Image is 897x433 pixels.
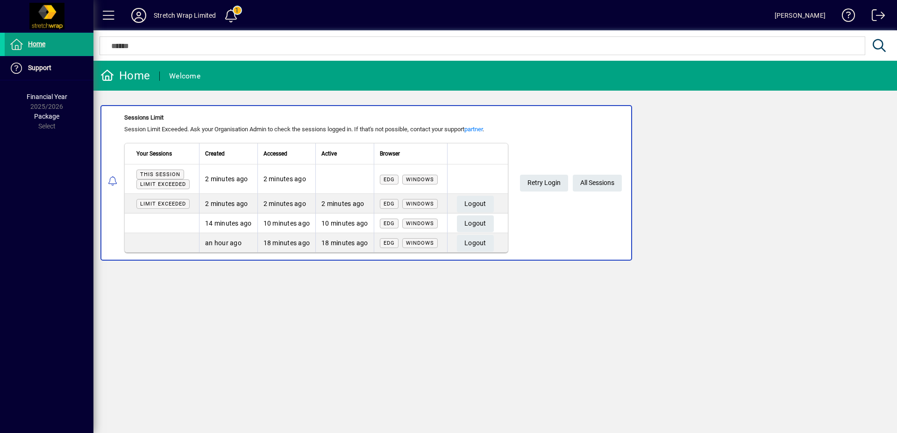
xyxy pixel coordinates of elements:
span: Financial Year [27,93,67,100]
td: 2 minutes ago [199,194,257,213]
span: Edg [384,177,395,183]
span: Accessed [263,149,287,159]
span: Logout [464,196,486,212]
div: Home [100,68,150,83]
span: Limit exceeded [140,201,186,207]
span: Limit exceeded [140,181,186,187]
span: Package [34,113,59,120]
span: Edg [384,220,395,227]
app-alert-notification-menu-item: Sessions Limit [93,105,897,261]
div: Welcome [169,69,200,84]
span: Windows [406,240,434,246]
span: Home [28,40,45,48]
td: 14 minutes ago [199,213,257,233]
div: Stretch Wrap Limited [154,8,216,23]
span: Retry Login [527,175,561,191]
span: Browser [380,149,400,159]
td: 2 minutes ago [257,194,316,213]
a: Logout [865,2,885,32]
span: Edg [384,201,395,207]
td: 18 minutes ago [315,233,374,252]
td: 18 minutes ago [257,233,316,252]
td: 2 minutes ago [199,164,257,194]
span: Created [205,149,225,159]
span: This session [140,171,180,177]
button: Logout [457,196,494,213]
span: Windows [406,220,434,227]
button: Logout [457,235,494,252]
span: Your Sessions [136,149,172,159]
td: an hour ago [199,233,257,252]
span: All Sessions [580,175,614,191]
span: Logout [464,235,486,251]
td: 2 minutes ago [315,194,374,213]
a: All Sessions [573,175,622,192]
div: [PERSON_NAME] [775,8,826,23]
div: Session Limit Exceeded. Ask your Organisation Admin to check the sessions logged in. If that's no... [124,125,508,134]
button: Retry Login [520,175,568,192]
span: Active [321,149,337,159]
td: 2 minutes ago [257,164,316,194]
div: Sessions Limit [124,113,508,122]
td: 10 minutes ago [257,213,316,233]
span: Logout [464,216,486,231]
button: Logout [457,215,494,232]
a: Knowledge Base [835,2,855,32]
span: Windows [406,177,434,183]
span: Windows [406,201,434,207]
a: partner [464,126,483,133]
span: Support [28,64,51,71]
td: 10 minutes ago [315,213,374,233]
button: Profile [124,7,154,24]
a: Support [5,57,93,80]
span: Edg [384,240,395,246]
